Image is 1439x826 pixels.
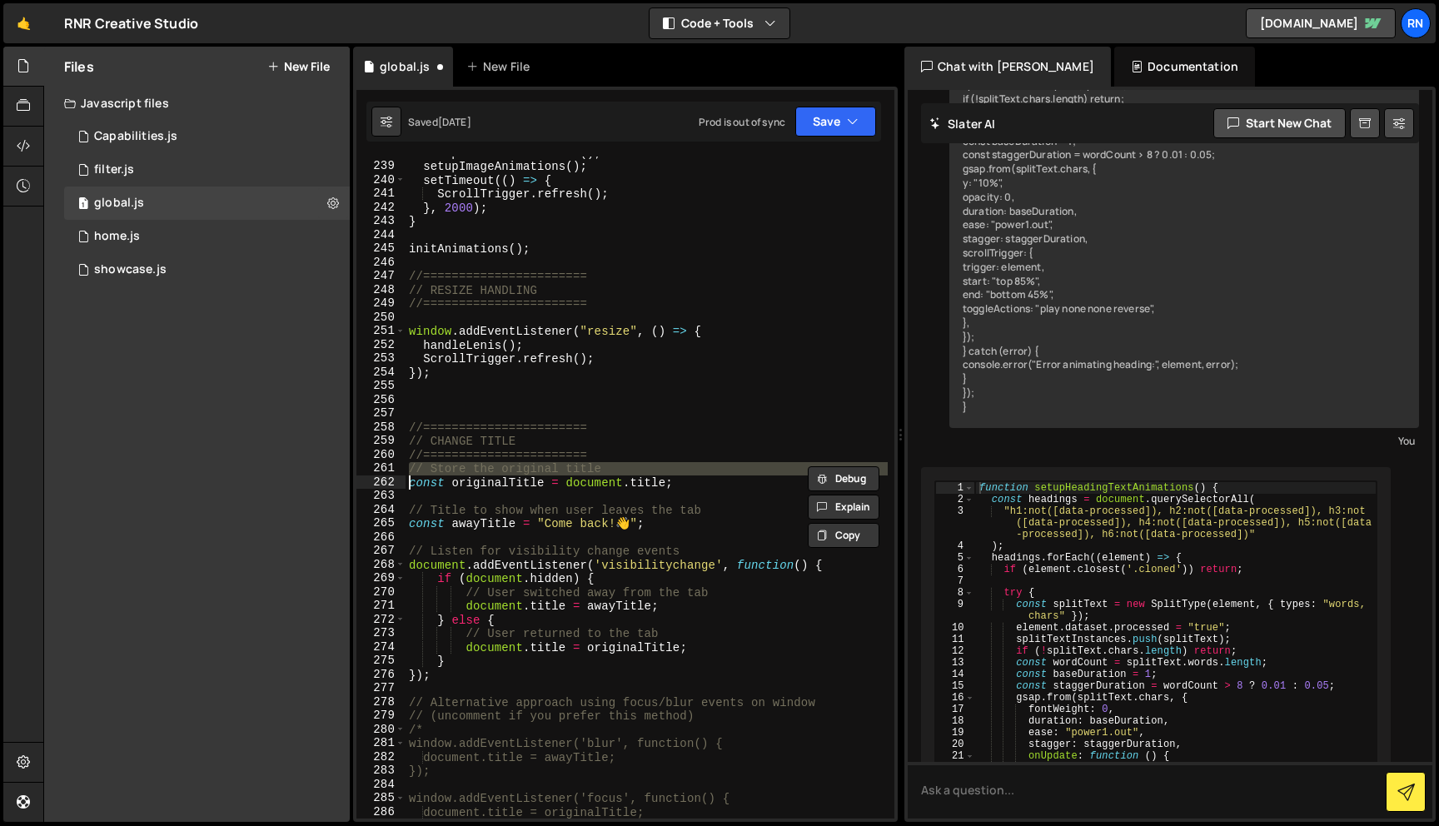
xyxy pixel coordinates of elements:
div: 286 [356,805,406,819]
div: 261 [356,461,406,475]
div: 274 [356,640,406,654]
div: 268 [356,558,406,572]
button: Debug [808,466,879,491]
button: Save [795,107,876,137]
div: 263 [356,489,406,503]
div: 21 [936,750,974,762]
div: 249 [356,296,406,311]
div: 265 [356,516,406,530]
div: global.js [94,196,144,211]
div: 272 [356,613,406,627]
div: 267 [356,544,406,558]
div: 276 [356,668,406,682]
div: 277 [356,681,406,695]
div: 244 [356,228,406,242]
div: 258 [356,420,406,435]
div: 243 [356,214,406,228]
button: Explain [808,495,879,520]
div: 16 [936,692,974,704]
div: showcase.js [94,262,167,277]
div: 247 [356,269,406,283]
div: 2 [936,494,974,505]
div: Chat with [PERSON_NAME] [904,47,1111,87]
div: 271 [356,599,406,613]
div: 283 [356,764,406,778]
div: 248 [356,283,406,297]
div: 282 [356,750,406,764]
div: 2785/32613.js [64,120,350,153]
div: Prod is out of sync [699,115,785,129]
div: 4 [936,540,974,552]
div: 19 [936,727,974,739]
div: 284 [356,778,406,792]
div: 240 [356,173,406,187]
div: 2785/4730.js [64,220,350,253]
div: 270 [356,585,406,600]
div: 242 [356,201,406,215]
div: 1 [936,482,974,494]
div: Capabilities.js [94,129,177,144]
div: 246 [356,256,406,270]
div: 280 [356,723,406,737]
div: 252 [356,338,406,352]
h2: Slater AI [929,116,996,132]
div: 266 [356,530,406,545]
div: Javascript files [44,87,350,120]
div: 241 [356,187,406,201]
div: 257 [356,406,406,420]
div: 20 [936,739,974,750]
div: RNR Creative Studio [64,13,198,33]
div: 14 [936,669,974,680]
div: 15 [936,680,974,692]
button: New File [267,60,330,73]
div: 7 [936,575,974,587]
div: Saved [408,115,471,129]
div: global.js [380,58,430,75]
button: Code + Tools [650,8,789,38]
div: 281 [356,736,406,750]
div: 10 [936,622,974,634]
div: 279 [356,709,406,723]
div: filter.js [94,162,134,177]
div: RN [1401,8,1431,38]
div: 251 [356,324,406,338]
a: [DOMAIN_NAME] [1246,8,1396,38]
div: 9 [936,599,974,622]
span: 1 [78,198,88,211]
button: Start new chat [1213,108,1346,138]
div: You [954,432,1415,450]
div: 253 [356,351,406,366]
div: 8 [936,587,974,599]
div: 259 [356,434,406,448]
div: 13 [936,657,974,669]
div: 2785/36237.js [64,253,350,286]
div: 255 [356,379,406,393]
div: 6 [936,564,974,575]
button: Copy [808,523,879,548]
div: 11 [936,634,974,645]
div: New File [466,58,536,75]
div: 2785/35735.js [64,153,350,187]
div: 269 [356,571,406,585]
div: 12 [936,645,974,657]
div: [DATE] [438,115,471,129]
div: 245 [356,241,406,256]
div: 256 [356,393,406,407]
div: 254 [356,366,406,380]
div: 260 [356,448,406,462]
a: 🤙 [3,3,44,43]
div: 250 [356,311,406,325]
div: 275 [356,654,406,668]
h2: Files [64,57,94,76]
div: Documentation [1114,47,1255,87]
div: 262 [356,475,406,490]
div: 239 [356,159,406,173]
div: 2785/4729.js [64,187,350,220]
div: 17 [936,704,974,715]
div: 264 [356,503,406,517]
div: 5 [936,552,974,564]
div: 3 [936,505,974,540]
div: 18 [936,715,974,727]
div: 273 [356,626,406,640]
div: 278 [356,695,406,709]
